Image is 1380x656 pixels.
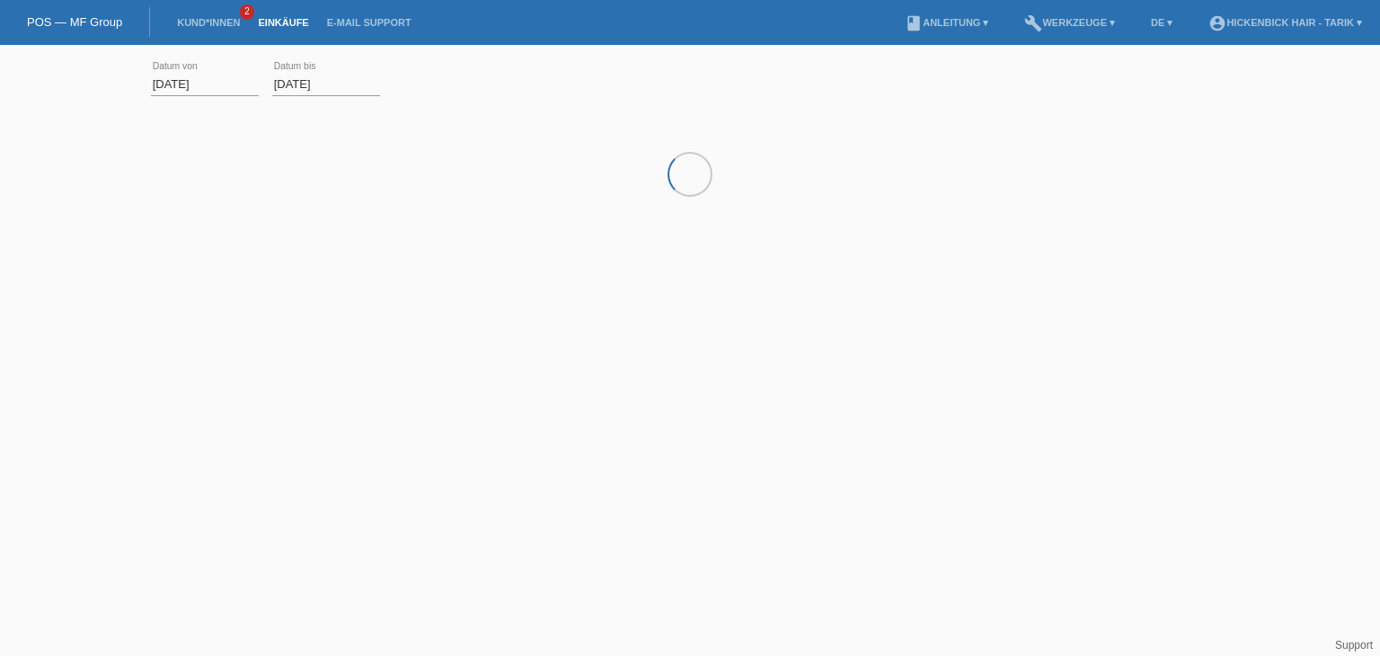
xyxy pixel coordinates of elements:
a: E-Mail Support [318,17,420,28]
i: build [1024,14,1042,32]
a: Einkäufe [249,17,317,28]
a: bookAnleitung ▾ [896,17,997,28]
i: book [905,14,923,32]
a: POS — MF Group [27,15,122,29]
i: account_circle [1208,14,1226,32]
a: buildWerkzeuge ▾ [1015,17,1124,28]
a: DE ▾ [1142,17,1181,28]
a: account_circleHickenbick Hair - Tarik ▾ [1199,17,1371,28]
a: Kund*innen [168,17,249,28]
span: 2 [240,4,254,20]
a: Support [1335,639,1373,652]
